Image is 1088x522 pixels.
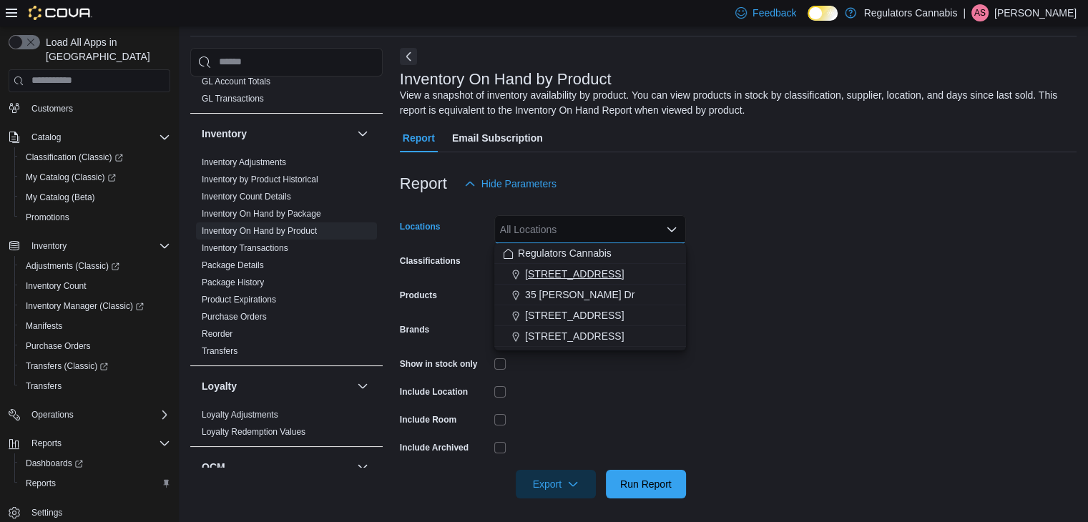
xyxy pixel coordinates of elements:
span: Promotions [26,212,69,223]
button: [STREET_ADDRESS] [494,305,686,326]
button: Purchase Orders [14,336,176,356]
span: Customers [26,99,170,117]
span: Classification (Classic) [20,149,170,166]
a: Dashboards [20,455,89,472]
span: Package Details [202,260,264,271]
h3: Inventory On Hand by Product [400,71,612,88]
button: Customers [3,98,176,119]
button: Export [516,470,596,498]
a: Inventory Adjustments [202,157,286,167]
button: Reports [26,435,67,452]
button: [STREET_ADDRESS] [494,264,686,285]
span: GL Account Totals [202,76,270,87]
span: Reports [26,435,170,452]
a: Manifests [20,317,68,335]
span: Export [524,470,587,498]
a: Inventory by Product Historical [202,174,318,184]
button: Promotions [14,207,176,227]
button: Catalog [3,127,176,147]
a: Inventory Transactions [202,243,288,253]
div: Loyalty [190,406,383,446]
a: Settings [26,504,68,521]
span: Transfers [202,345,237,357]
h3: Report [400,175,447,192]
a: Reorder [202,329,232,339]
span: Inventory Adjustments [202,157,286,168]
span: GL Transactions [202,93,264,104]
button: Inventory [354,125,371,142]
span: Reorder [202,328,232,340]
a: Transfers [20,378,67,395]
a: Adjustments (Classic) [20,257,125,275]
span: Email Subscription [452,124,543,152]
span: Inventory On Hand by Product [202,225,317,237]
span: [STREET_ADDRESS] [525,308,624,322]
span: Run Report [620,477,672,491]
span: Settings [31,507,62,518]
button: Manifests [14,316,176,336]
button: Transfers [14,376,176,396]
a: Inventory Count [20,277,92,295]
span: Settings [26,503,170,521]
span: [STREET_ADDRESS] [525,329,624,343]
label: Products [400,290,437,301]
button: My Catalog (Beta) [14,187,176,207]
span: Operations [31,409,74,420]
span: Transfers [20,378,170,395]
div: View a snapshot of inventory availability by product. You can view products in stock by classific... [400,88,1069,118]
button: Operations [26,406,79,423]
button: Regulators Cannabis [494,243,686,264]
span: Catalog [26,129,170,146]
span: Adjustments (Classic) [26,260,119,272]
span: Purchase Orders [20,338,170,355]
a: My Catalog (Classic) [14,167,176,187]
a: GL Transactions [202,94,264,104]
button: Inventory [26,237,72,255]
a: Inventory On Hand by Product [202,226,317,236]
input: Dark Mode [808,6,838,21]
span: My Catalog (Beta) [20,189,170,206]
label: Classifications [400,255,461,267]
button: Reports [3,433,176,453]
h3: Loyalty [202,379,237,393]
p: [PERSON_NAME] [994,4,1077,21]
span: Catalog [31,132,61,143]
a: Package Details [202,260,264,270]
span: Dashboards [26,458,83,469]
button: Operations [3,405,176,425]
span: Purchase Orders [202,311,267,322]
span: Inventory [31,240,67,252]
span: Inventory Count [20,277,170,295]
div: Ashley Smith [971,4,989,21]
span: Load All Apps in [GEOGRAPHIC_DATA] [40,35,170,64]
button: Inventory [202,127,351,141]
label: Show in stock only [400,358,478,370]
span: Manifests [20,317,170,335]
a: Adjustments (Classic) [14,256,176,276]
a: Inventory Manager (Classic) [20,297,150,315]
span: Product Expirations [202,294,276,305]
span: Classification (Classic) [26,152,123,163]
span: Feedback [753,6,796,20]
span: Hide Parameters [481,177,557,191]
a: Purchase Orders [20,338,97,355]
button: OCM [354,458,371,476]
div: Inventory [190,154,383,365]
button: Inventory Count [14,276,176,296]
button: Hide Parameters [459,169,562,198]
span: Package History [202,277,264,288]
h3: OCM [202,460,225,474]
span: Inventory Count [26,280,87,292]
span: AS [974,4,986,21]
div: Finance [190,73,383,113]
span: Report [403,124,435,152]
a: Dashboards [14,453,176,473]
span: Adjustments (Classic) [20,257,170,275]
a: Inventory Manager (Classic) [14,296,176,316]
a: Transfers (Classic) [14,356,176,376]
div: Choose from the following options [494,243,686,347]
label: Brands [400,324,429,335]
span: 35 [PERSON_NAME] Dr [525,287,634,302]
span: Customers [31,103,73,114]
